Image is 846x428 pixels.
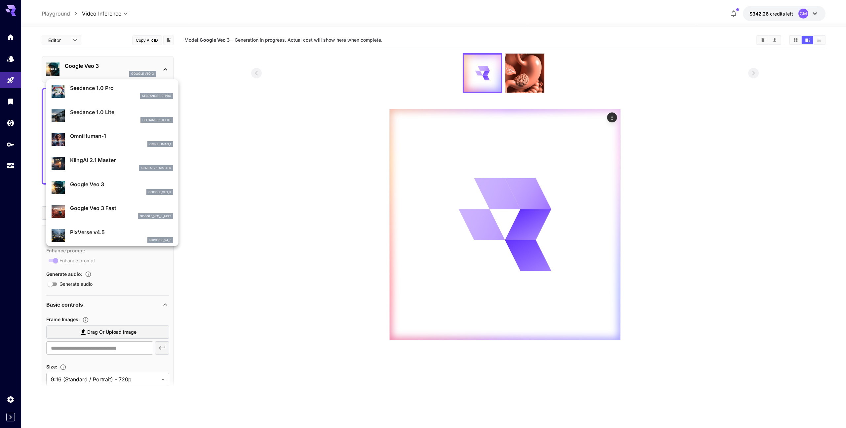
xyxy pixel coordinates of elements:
p: Seedance 1.0 Pro [70,84,173,92]
p: PixVerse v4.5 [70,228,173,236]
p: klingai_2_1_master [141,166,171,170]
div: Seedance 1.0 Liteseedance_1_0_lite [52,106,173,126]
div: Seedance 1.0 Proseedance_1_0_pro [52,81,173,102]
p: omnihuman_1 [149,142,171,147]
div: KlingAI 2.1 Masterklingai_2_1_master [52,153,173,174]
div: PixVerse v4.5pixverse_v4_5 [52,226,173,246]
p: seedance_1_0_lite [142,118,171,122]
p: Google Veo 3 Fast [70,204,173,212]
p: pixverse_v4_5 [149,238,171,242]
p: OmniHuman‑1 [70,132,173,140]
p: google_veo_3 [148,190,171,194]
div: Google Veo 3 Fastgoogle_veo_3_fast [52,201,173,222]
p: seedance_1_0_pro [142,94,171,98]
div: Google Veo 3google_veo_3 [52,178,173,198]
p: Google Veo 3 [70,180,173,188]
div: OmniHuman‑1omnihuman_1 [52,129,173,150]
p: Seedance 1.0 Lite [70,108,173,116]
p: KlingAI 2.1 Master [70,156,173,164]
p: google_veo_3_fast [140,214,171,219]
